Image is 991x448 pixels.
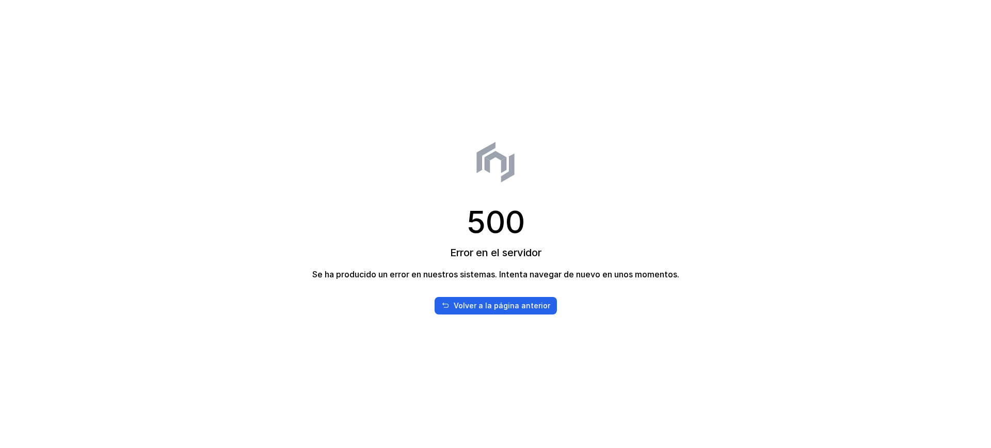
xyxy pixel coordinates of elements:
[435,297,557,314] button: Volver a la página anterior
[467,206,525,237] div: 500
[471,134,520,190] img: logo_grayscale.svg
[454,301,550,311] div: Volver a la página anterior
[312,268,679,280] div: Se ha producido un error en nuestros sistemas. Intenta navegar de nuevo en unos momentos.
[450,245,541,260] div: Error en el servidor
